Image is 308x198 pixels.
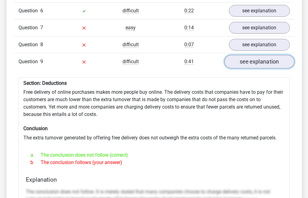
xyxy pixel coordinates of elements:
[18,24,40,31] span: Question
[40,42,43,47] span: 8
[229,39,290,51] a: see explanation
[30,151,41,159] span: a
[26,176,282,183] h4: Explanation
[40,8,43,14] span: 6
[184,59,194,65] span: 0:41
[30,159,41,166] span: b
[224,55,294,68] a: see explanation
[126,25,136,31] span: easy
[122,42,139,48] span: difficult
[23,126,285,131] h6: Conclusion
[122,59,139,65] span: difficult
[184,42,194,48] span: 0:07
[40,59,43,64] span: 9
[229,22,290,34] a: see explanation
[184,8,194,14] span: 0:22
[18,58,40,65] span: Question
[26,159,282,166] div: The conclusion follows (your answer)
[229,5,290,17] a: see explanation
[26,151,282,159] div: The conclusion does not follow (correct)
[184,25,194,31] span: 0:14
[23,80,285,86] h6: Section: Deductions
[122,8,139,14] span: difficult
[18,7,40,14] span: Question
[18,41,40,48] span: Question
[40,25,43,31] span: 7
